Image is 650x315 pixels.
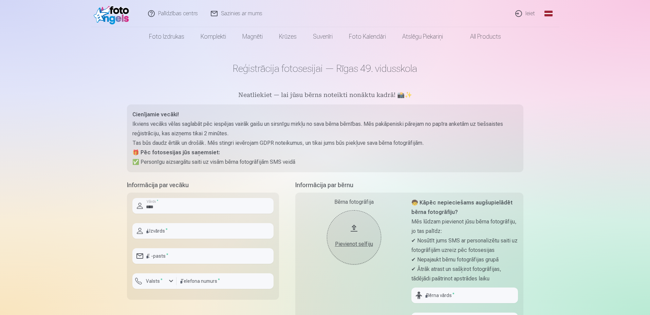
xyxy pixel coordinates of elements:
[327,210,381,264] button: Pievienot selfiju
[411,255,518,264] p: ✔ Nepajaukt bērnu fotogrāfijas grupā
[305,27,341,46] a: Suvenīri
[411,199,513,215] strong: 🧒 Kāpēc nepieciešams augšupielādēt bērna fotogrāfiju?
[132,149,220,156] strong: 🎁 Pēc fotosesijas jūs saņemsiet:
[132,157,518,167] p: ✅ Personīgu aizsargātu saiti uz visām bērna fotogrāfijām SMS veidā
[94,3,133,24] img: /fa1
[127,180,279,190] h5: Informācija par vecāku
[271,27,305,46] a: Krūzes
[341,27,394,46] a: Foto kalendāri
[132,111,179,118] strong: Cienījamie vecāki!
[143,278,165,284] label: Valsts
[411,236,518,255] p: ✔ Nosūtīt jums SMS ar personalizētu saiti uz fotogrāfijām uzreiz pēc fotosesijas
[132,119,518,138] p: Ikviens vecāks vēlas saglabāt pēc iespējas vairāk gaišu un sirsnīgu mirkļu no sava bērna bērnības...
[127,62,523,75] h1: Reģistrācija fotosesijai — Rīgas 49. vidusskola
[132,273,177,289] button: Valsts*
[411,217,518,236] p: Mēs lūdzam pievienot jūsu bērna fotogrāfiju, jo tas palīdz:
[394,27,451,46] a: Atslēgu piekariņi
[127,91,523,100] h5: Neatliekiet — lai jūsu bērns noteikti nonāktu kadrā! 📸✨
[295,180,523,190] h5: Informācija par bērnu
[141,27,192,46] a: Foto izdrukas
[192,27,234,46] a: Komplekti
[334,240,374,248] div: Pievienot selfiju
[301,198,407,206] div: Bērna fotogrāfija
[234,27,271,46] a: Magnēti
[451,27,509,46] a: All products
[132,138,518,148] p: Tas būs daudz ērtāk un drošāk. Mēs stingri ievērojam GDPR noteikumus, un tikai jums būs piekļuve ...
[411,264,518,283] p: ✔ Ātrāk atrast un sašķirot fotogrāfijas, tādējādi paātrinot apstrādes laiku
